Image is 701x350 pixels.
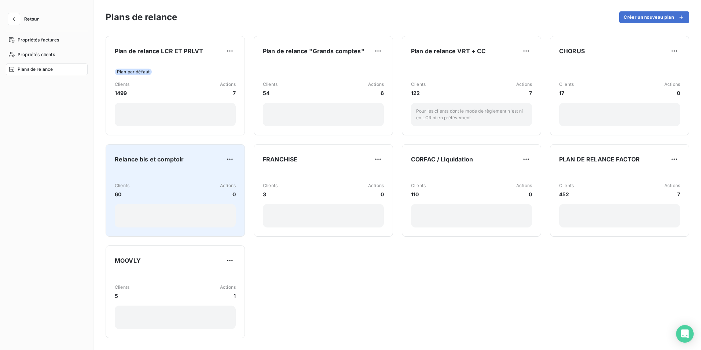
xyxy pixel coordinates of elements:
[368,190,384,198] span: 0
[6,49,88,61] a: Propriétés clients
[664,81,680,88] span: Actions
[411,190,426,198] span: 110
[220,81,236,88] span: Actions
[416,108,527,121] p: Pour les clients dont le mode de règlement n'est ni en LCR ni en prélèvement
[115,292,129,300] span: 5
[263,47,364,55] span: Plan de relance "Grands comptes"
[559,89,574,97] span: 17
[676,325,694,343] div: Open Intercom Messenger
[6,63,88,75] a: Plans de relance
[220,182,236,189] span: Actions
[559,182,574,189] span: Clients
[263,190,278,198] span: 3
[368,89,384,97] span: 6
[18,37,59,43] span: Propriétés factures
[664,190,680,198] span: 7
[220,284,236,291] span: Actions
[411,89,426,97] span: 122
[115,155,184,164] span: Relance bis et comptoir
[516,89,532,97] span: 7
[6,13,45,25] button: Retour
[411,47,486,55] span: Plan de relance VRT + CC
[664,89,680,97] span: 0
[115,89,129,97] span: 1499
[411,155,473,164] span: CORFAC / Liquidation
[368,81,384,88] span: Actions
[220,190,236,198] span: 0
[115,81,129,88] span: Clients
[263,81,278,88] span: Clients
[24,17,39,21] span: Retour
[263,155,297,164] span: FRANCHISE
[115,256,141,265] span: MOOVLY
[115,47,203,55] span: Plan de relance LCR ET PRLVT
[115,190,129,198] span: 60
[411,81,426,88] span: Clients
[220,89,236,97] span: 7
[18,51,55,58] span: Propriétés clients
[559,190,574,198] span: 452
[516,190,532,198] span: 0
[263,89,278,97] span: 54
[516,182,532,189] span: Actions
[411,182,426,189] span: Clients
[619,11,689,23] button: Créer un nouveau plan
[368,182,384,189] span: Actions
[115,69,152,75] span: Plan par défaut
[106,11,177,24] h3: Plans de relance
[516,81,532,88] span: Actions
[559,155,640,164] span: PLAN DE RELANCE FACTOR
[664,182,680,189] span: Actions
[115,284,129,291] span: Clients
[115,182,129,189] span: Clients
[559,81,574,88] span: Clients
[263,182,278,189] span: Clients
[6,34,88,46] a: Propriétés factures
[220,292,236,300] span: 1
[18,66,53,73] span: Plans de relance
[559,47,585,55] span: CHORUS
